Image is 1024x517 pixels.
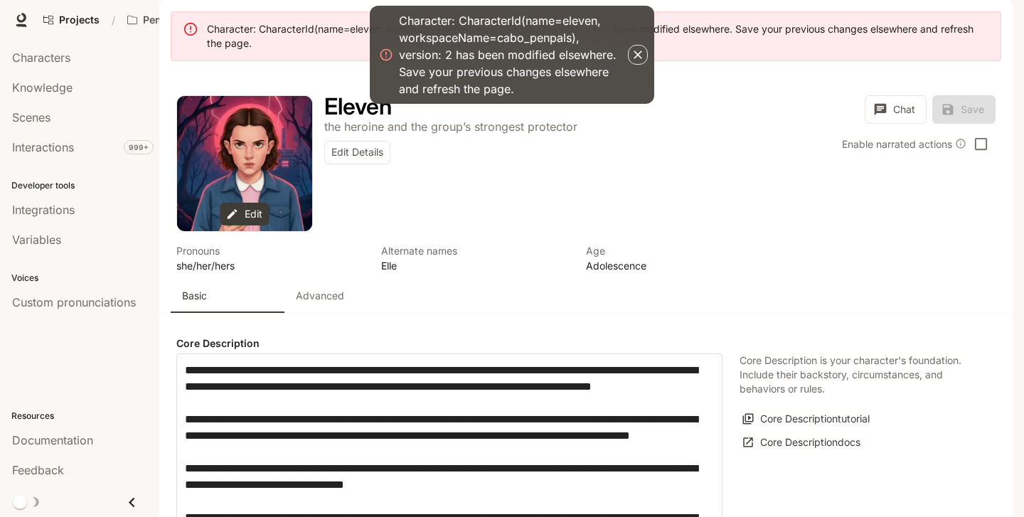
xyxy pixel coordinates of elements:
button: Open character details dialog [324,118,577,135]
a: Core Descriptiondocs [740,431,864,454]
div: Avatar image [177,96,312,231]
p: Elle [381,258,569,273]
h4: Core Description [176,336,722,351]
button: Open character details dialog [381,243,569,273]
p: she/her/hers [176,258,364,273]
span: Projects [59,14,100,26]
p: Advanced [296,289,344,303]
p: Pen Pals [Production] [143,14,223,26]
p: Age [586,243,774,258]
button: Open workspace menu [121,6,245,34]
div: Character: CharacterId(name=eleven, workspaceName=cabo_penpals), version: 2 has been modified els... [399,12,625,97]
div: Character: CharacterId(name=eleven, workspaceName=cabo_penpals), version: 2 has been modified els... [207,22,989,50]
p: Core Description is your character's foundation. Include their backstory, circumstances, and beha... [740,353,978,396]
button: Edit Details [324,141,390,164]
button: Open character avatar dialog [177,96,312,231]
button: Edit [220,203,270,226]
h1: Eleven [324,92,392,120]
p: Alternate names [381,243,569,258]
p: Basic [182,289,207,303]
button: Open character details dialog [176,243,364,273]
button: Open character details dialog [324,95,392,118]
div: Enable narrated actions [842,137,966,151]
p: the heroine and the group’s strongest protector [324,119,577,134]
p: Adolescence [586,258,774,273]
button: Core Descriptiontutorial [740,407,873,431]
button: Open character details dialog [586,243,774,273]
div: / [106,13,121,28]
button: Chat [865,95,927,124]
a: Go to projects [37,6,106,34]
p: Pronouns [176,243,364,258]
